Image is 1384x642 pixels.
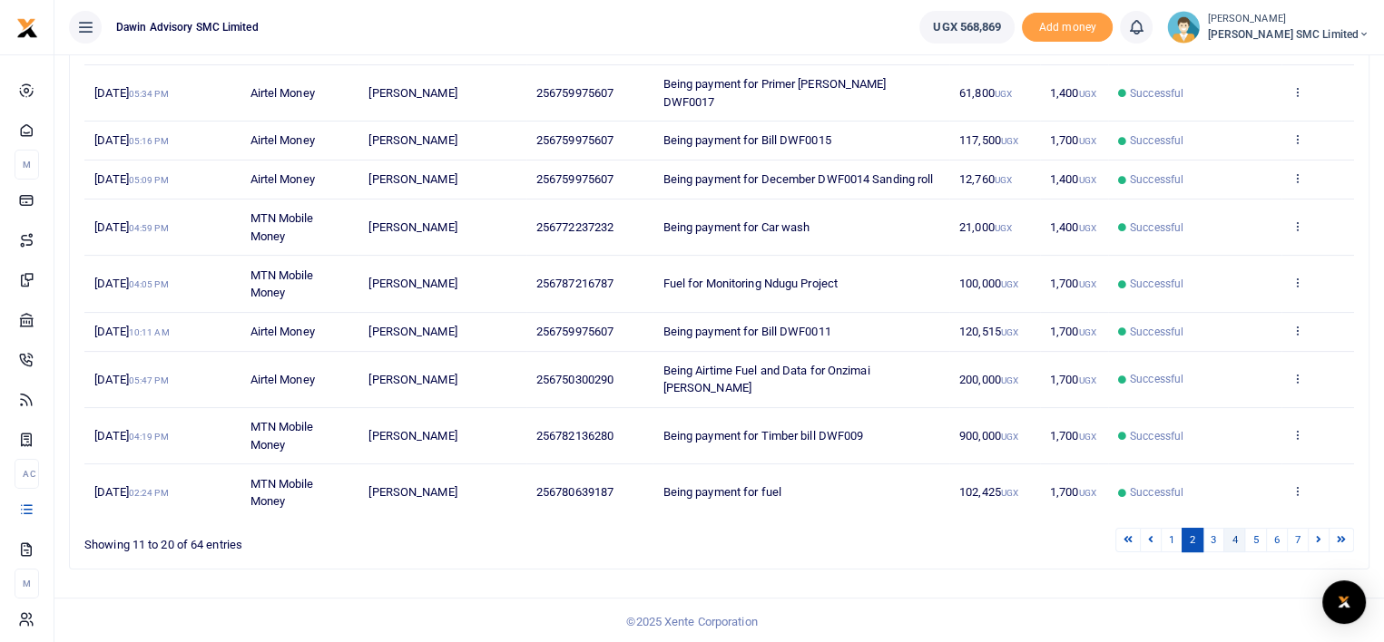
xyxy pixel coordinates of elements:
[995,175,1012,185] small: UGX
[1001,432,1018,442] small: UGX
[1207,26,1369,43] span: [PERSON_NAME] SMC Limited
[663,172,934,186] span: Being payment for December DWF0014 Sanding roll
[15,150,39,180] li: M
[1022,13,1113,43] li: Toup your wallet
[1244,528,1266,552] a: 5
[1050,133,1096,147] span: 1,700
[1050,220,1096,234] span: 1,400
[368,220,456,234] span: [PERSON_NAME]
[959,86,1012,100] span: 61,800
[1130,484,1183,501] span: Successful
[1050,325,1096,338] span: 1,700
[1266,528,1288,552] a: 6
[94,133,168,147] span: [DATE]
[1167,11,1369,44] a: profile-user [PERSON_NAME] [PERSON_NAME] SMC Limited
[129,175,169,185] small: 05:09 PM
[1130,132,1183,149] span: Successful
[959,429,1018,443] span: 900,000
[250,268,314,300] span: MTN Mobile Money
[959,373,1018,386] span: 200,000
[15,569,39,598] li: M
[129,223,169,233] small: 04:59 PM
[1001,279,1018,289] small: UGX
[1130,85,1183,102] span: Successful
[368,325,456,338] span: [PERSON_NAME]
[94,86,168,100] span: [DATE]
[1182,528,1203,552] a: 2
[250,172,315,186] span: Airtel Money
[933,18,1001,36] span: UGX 568,869
[1161,528,1183,552] a: 1
[1078,327,1095,337] small: UGX
[1223,528,1245,552] a: 4
[368,373,456,386] span: [PERSON_NAME]
[1202,528,1224,552] a: 3
[129,136,169,146] small: 05:16 PM
[536,220,613,234] span: 256772237232
[1287,528,1309,552] a: 7
[129,327,170,337] small: 10:11 AM
[368,485,456,499] span: [PERSON_NAME]
[1050,373,1096,386] span: 1,700
[663,325,831,338] span: Being payment for Bill DWF0011
[368,133,456,147] span: [PERSON_NAME]
[250,325,315,338] span: Airtel Money
[663,133,831,147] span: Being payment for Bill DWF0015
[663,220,810,234] span: Being payment for Car wash
[1078,223,1095,233] small: UGX
[1050,86,1096,100] span: 1,400
[1078,432,1095,442] small: UGX
[1130,428,1183,444] span: Successful
[368,277,456,290] span: [PERSON_NAME]
[1322,580,1366,624] div: Open Intercom Messenger
[1167,11,1200,44] img: profile-user
[959,485,1018,499] span: 102,425
[1078,136,1095,146] small: UGX
[1078,89,1095,99] small: UGX
[1022,19,1113,33] a: Add money
[536,429,613,443] span: 256782136280
[919,11,1015,44] a: UGX 568,869
[368,172,456,186] span: [PERSON_NAME]
[94,277,168,290] span: [DATE]
[16,17,38,39] img: logo-small
[250,86,315,100] span: Airtel Money
[1050,429,1096,443] span: 1,700
[129,488,169,498] small: 02:24 PM
[368,429,456,443] span: [PERSON_NAME]
[129,375,169,385] small: 05:47 PM
[1078,175,1095,185] small: UGX
[1130,219,1183,236] span: Successful
[109,19,266,35] span: Dawin Advisory SMC Limited
[1050,485,1096,499] span: 1,700
[995,89,1012,99] small: UGX
[94,220,168,234] span: [DATE]
[94,172,168,186] span: [DATE]
[94,325,169,338] span: [DATE]
[368,86,456,100] span: [PERSON_NAME]
[663,429,864,443] span: Being payment for Timber bill DWF009
[1022,13,1113,43] span: Add money
[1001,375,1018,385] small: UGX
[94,429,168,443] span: [DATE]
[1130,276,1183,292] span: Successful
[250,211,314,243] span: MTN Mobile Money
[1130,171,1183,188] span: Successful
[129,89,169,99] small: 05:34 PM
[1050,172,1096,186] span: 1,400
[129,279,169,289] small: 04:05 PM
[1078,375,1095,385] small: UGX
[663,485,781,499] span: Being payment for fuel
[663,77,887,109] span: Being payment for Primer [PERSON_NAME] DWF0017
[1078,488,1095,498] small: UGX
[536,172,613,186] span: 256759975607
[250,133,315,147] span: Airtel Money
[1001,488,1018,498] small: UGX
[250,420,314,452] span: MTN Mobile Money
[16,20,38,34] a: logo-small logo-large logo-large
[1001,327,1018,337] small: UGX
[536,373,613,386] span: 256750300290
[129,432,169,442] small: 04:19 PM
[959,133,1018,147] span: 117,500
[959,172,1012,186] span: 12,760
